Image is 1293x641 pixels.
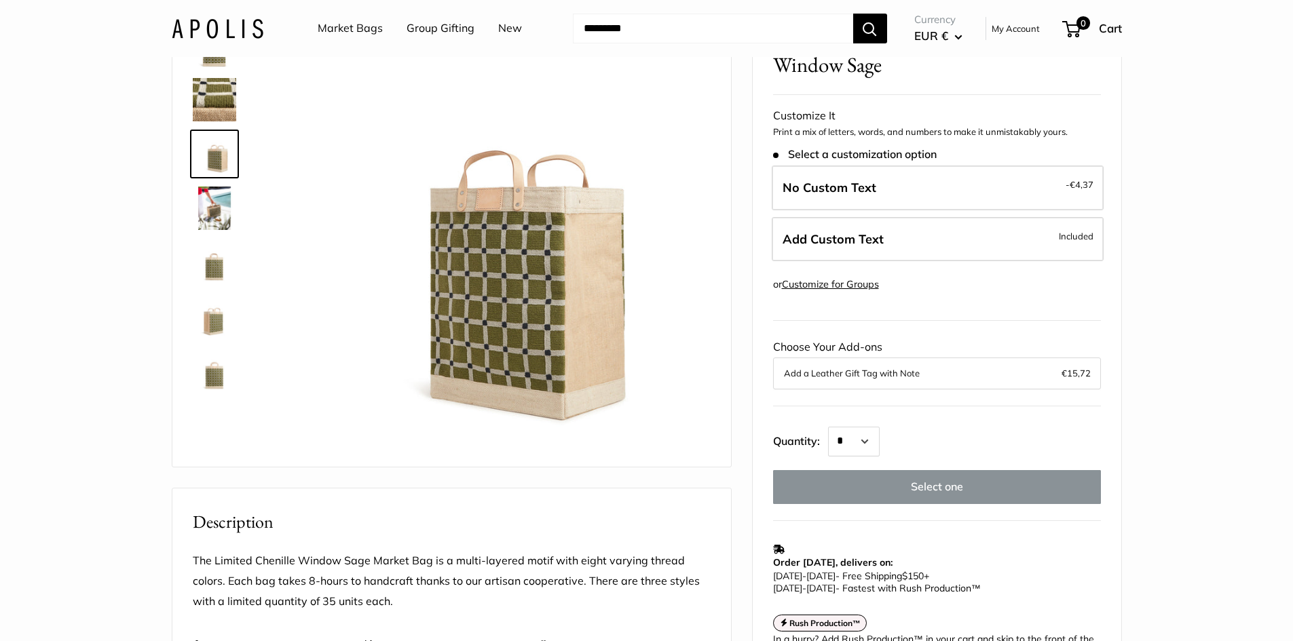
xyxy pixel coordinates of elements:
[773,570,802,582] span: [DATE]
[1059,228,1093,244] span: Included
[190,347,239,395] a: Market Bag in Chenille Window Sage
[1062,365,1091,381] span: €15,72
[193,349,236,393] img: Market Bag in Chenille Window Sage
[802,582,806,594] span: -
[773,337,1101,389] div: Choose Your Add-ons
[914,28,948,43] span: EUR €
[773,470,1101,504] button: Select one
[193,78,236,121] img: Market Bag in Chenille Window Sage
[1099,21,1122,35] span: Cart
[914,25,962,47] button: EUR €
[802,570,806,582] span: -
[783,231,884,247] span: Add Custom Text
[498,18,522,39] a: New
[193,509,711,535] h2: Description
[190,75,239,124] a: Market Bag in Chenille Window Sage
[190,292,239,341] a: Market Bag in Chenille Window Sage
[789,618,861,628] strong: Rush Production™
[190,238,239,287] a: Market Bag in Chenille Window Sage
[193,187,236,230] img: Market Bag in Chenille Window Sage
[914,10,962,29] span: Currency
[773,106,1101,126] div: Customize It
[773,556,893,568] strong: Order [DATE], delivers on:
[772,217,1104,262] label: Add Custom Text
[773,423,828,457] label: Quantity:
[773,125,1101,139] p: Print a mix of letters, words, and numbers to make it unmistakably yours.
[193,295,236,338] img: Market Bag in Chenille Window Sage
[773,582,802,594] span: [DATE]
[902,570,924,582] span: $150
[1064,18,1122,39] a: 0 Cart
[193,551,711,612] p: The Limited Chenille Window Sage Market Bag is a multi-layered motif with eight varying thread co...
[773,570,1094,594] p: - Free Shipping +
[992,20,1040,37] a: My Account
[783,180,876,195] span: No Custom Text
[784,365,1090,381] button: Add a Leather Gift Tag with Note
[1076,16,1089,30] span: 0
[772,166,1104,210] label: Leave Blank
[407,18,474,39] a: Group Gifting
[190,184,239,233] a: Market Bag in Chenille Window Sage
[773,582,981,594] span: - Fastest with Rush Production™
[1066,176,1093,193] span: -€4,37
[318,18,383,39] a: Market Bags
[281,24,711,453] img: Market Bag in Chenille Window Sage
[172,18,263,38] img: Apolis
[773,275,879,294] div: or
[573,14,853,43] input: Search...
[806,582,836,594] span: [DATE]
[773,27,1009,77] span: Market Bag in Chenille Window Sage
[190,130,239,178] a: Market Bag in Chenille Window Sage
[782,278,879,290] a: Customize for Groups
[773,148,937,161] span: Select a customization option
[193,132,236,176] img: Market Bag in Chenille Window Sage
[806,570,836,582] span: [DATE]
[193,241,236,284] img: Market Bag in Chenille Window Sage
[853,14,887,43] button: Search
